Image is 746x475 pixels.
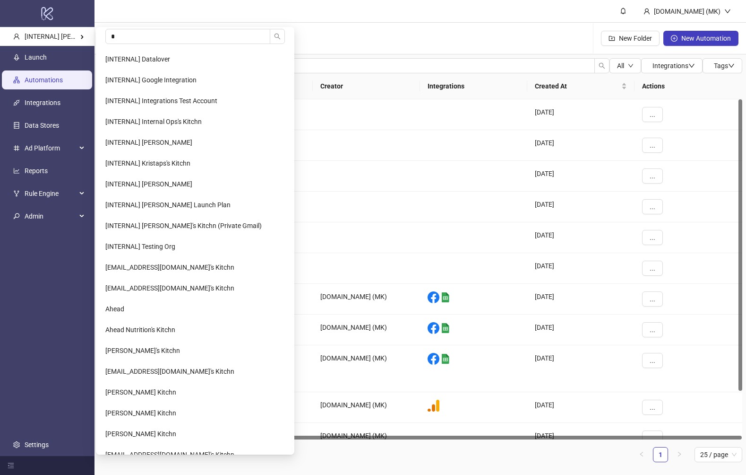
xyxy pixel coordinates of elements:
th: Actions [635,73,742,99]
button: New Automation [663,31,738,46]
span: down [728,62,735,69]
button: ... [642,168,663,184]
span: [INTERNAL] [PERSON_NAME]'s Kitchn (Private Gmail) [105,222,262,229]
div: [DOMAIN_NAME] (MK) [313,392,420,423]
button: ... [642,107,663,122]
a: Data Stores [25,122,59,129]
span: plus-circle [671,35,677,42]
span: [EMAIL_ADDRESS][DOMAIN_NAME]'s Kitchn [105,368,234,375]
th: Integrations [420,73,527,99]
a: Integrations [25,99,60,106]
span: bell [620,8,626,14]
div: [DATE] [527,130,635,161]
span: [INTERNAL] Datalover [105,55,170,63]
div: [DATE] [527,392,635,423]
li: Next Page [672,447,687,462]
button: Alldown [609,58,641,73]
span: Rule Engine [25,184,77,203]
span: ... [650,434,655,442]
span: All [617,62,624,70]
span: user [13,33,20,40]
button: left [634,447,649,462]
span: New Automation [681,35,731,42]
span: [PERSON_NAME] Kitchn [105,388,176,396]
span: 25 / page [700,448,737,462]
button: Tagsdown [703,58,742,73]
span: down [628,63,634,69]
div: [DATE] [527,315,635,345]
span: ... [650,234,655,241]
span: search [274,33,281,40]
span: ... [650,357,655,364]
span: Created At [535,81,619,91]
a: Automations [25,76,63,84]
span: [EMAIL_ADDRESS][DOMAIN_NAME]'s Kitchn [105,284,234,292]
button: ... [642,261,663,276]
span: folder-add [609,35,615,42]
span: [INTERNAL] Google Integration [105,76,197,84]
div: [DOMAIN_NAME] (MK) [313,345,420,392]
span: [INTERNAL] [PERSON_NAME] Kitchn [25,33,132,40]
span: down [724,8,731,15]
span: New Folder [619,35,652,42]
button: ... [642,431,663,446]
th: Created At [527,73,635,99]
div: [DATE] [527,284,635,315]
span: number [13,145,20,151]
span: [EMAIL_ADDRESS][DOMAIN_NAME]'s Kitchn [105,264,234,271]
span: [INTERNAL] [PERSON_NAME] [105,139,192,146]
span: ... [650,141,655,149]
span: [INTERNAL] Internal Ops's Kitchn [105,118,202,125]
span: left [639,451,644,457]
span: ... [650,326,655,334]
span: key [13,213,20,220]
div: [DATE] [527,345,635,392]
button: ... [642,322,663,337]
button: New Folder [601,31,660,46]
div: [DOMAIN_NAME] (MK) [313,423,420,454]
span: menu-fold [8,462,14,469]
div: [DATE] [527,222,635,253]
span: Ahead [105,305,124,313]
span: Admin [25,207,77,226]
span: user [643,8,650,15]
span: [INTERNAL] Kristaps's Kitchn [105,159,190,167]
span: [INTERNAL] [PERSON_NAME] Launch Plan [105,201,231,209]
li: 1 [653,447,668,462]
div: [DATE] [527,423,635,454]
button: ... [642,138,663,153]
div: [DOMAIN_NAME] (MK) [313,315,420,345]
div: [DATE] [527,192,635,222]
span: ... [650,111,655,118]
button: ... [642,230,663,245]
span: [INTERNAL] Testing Org [105,243,175,250]
a: Settings [25,441,49,449]
button: ... [642,400,663,415]
button: right [672,447,687,462]
li: Previous Page [634,447,649,462]
span: [PERSON_NAME] Kitchn [105,430,176,438]
span: Ad Platform [25,139,77,158]
span: ... [650,203,655,211]
div: [DOMAIN_NAME] (MK) [313,284,420,315]
div: [DATE] [527,99,635,130]
div: [DATE] [527,253,635,284]
span: down [688,62,695,69]
button: ... [642,353,663,368]
span: search [599,62,605,69]
span: Tags [714,62,735,70]
span: Ahead Nutrition's Kitchn [105,326,175,334]
span: ... [650,404,655,411]
div: [DATE] [527,161,635,192]
a: Launch [25,53,47,61]
div: Page Size [695,447,742,462]
span: right [677,451,682,457]
a: Reports [25,167,48,175]
th: Creator [313,73,420,99]
span: Integrations [652,62,695,70]
span: [INTERNAL] [PERSON_NAME] [105,180,192,188]
span: [PERSON_NAME]'s Kitchn [105,347,180,354]
span: ... [650,295,655,303]
span: [EMAIL_ADDRESS][DOMAIN_NAME]'s Kitchn [105,451,234,458]
span: [PERSON_NAME] Kitchn [105,409,176,417]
